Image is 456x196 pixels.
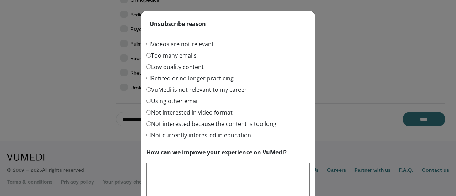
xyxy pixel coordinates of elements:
input: VuMedi is not relevant to my career [146,87,151,92]
input: Using other email [146,99,151,103]
label: Retired or no longer practicing [146,74,234,83]
input: Retired or no longer practicing [146,76,151,80]
label: VuMedi is not relevant to my career [146,85,247,94]
input: Not interested because the content is too long [146,121,151,126]
label: Low quality content [146,63,204,71]
input: Videos are not relevant [146,42,151,46]
input: Low quality content [146,64,151,69]
label: Not currently interested in education [146,131,251,139]
input: Not interested in video format [146,110,151,115]
strong: Unsubscribe reason [150,20,206,28]
label: How can we improve your experience on VuMedi? [146,148,287,157]
label: Not interested because the content is too long [146,120,276,128]
label: Videos are not relevant [146,40,214,48]
label: Not interested in video format [146,108,233,117]
input: Too many emails [146,53,151,58]
input: Not currently interested in education [146,133,151,137]
label: Too many emails [146,51,197,60]
label: Using other email [146,97,199,105]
